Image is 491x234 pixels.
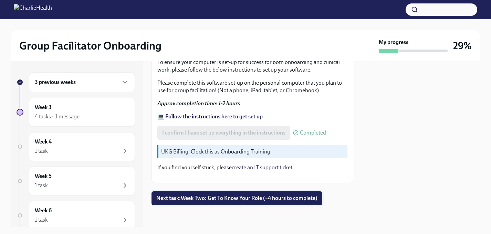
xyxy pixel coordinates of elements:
[17,98,135,127] a: Week 34 tasks • 1 message
[300,130,326,136] span: Completed
[35,172,52,180] h6: Week 5
[35,216,48,224] div: 1 task
[156,195,317,202] span: Next task : Week Two: Get To Know Your Role (~4 hours to complete)
[29,72,135,92] div: 3 previous weeks
[161,148,345,156] p: UKG Billing: Clock this as Onboarding Training
[157,164,347,171] p: If you find yourself stuck, please
[35,147,48,155] div: 1 task
[35,113,80,120] div: 4 tasks • 1 message
[379,39,408,46] strong: My progress
[35,104,52,111] h6: Week 3
[157,79,347,94] p: Please complete this software set-up on the personal computer that you plan to use for group faci...
[35,182,48,189] div: 1 task
[453,40,472,52] h3: 29%
[17,167,135,195] a: Week 51 task
[35,138,52,146] h6: Week 4
[17,132,135,161] a: Week 41 task
[35,207,52,214] h6: Week 6
[19,39,161,53] h2: Group Facilitator Onboarding
[152,191,322,205] button: Next task:Week Two: Get To Know Your Role (~4 hours to complete)
[17,201,135,230] a: Week 61 task
[35,78,76,86] h6: 3 previous weeks
[14,4,52,15] img: CharlieHealth
[157,100,240,107] strong: Approx completion time: 1-2 hours
[232,164,292,171] a: create an IT support ticket
[157,113,263,120] a: 💻 Follow the instructions here to get set up
[157,51,347,74] p: As a completely virtual company, you will complete all of your onboarding online! To ensure your ...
